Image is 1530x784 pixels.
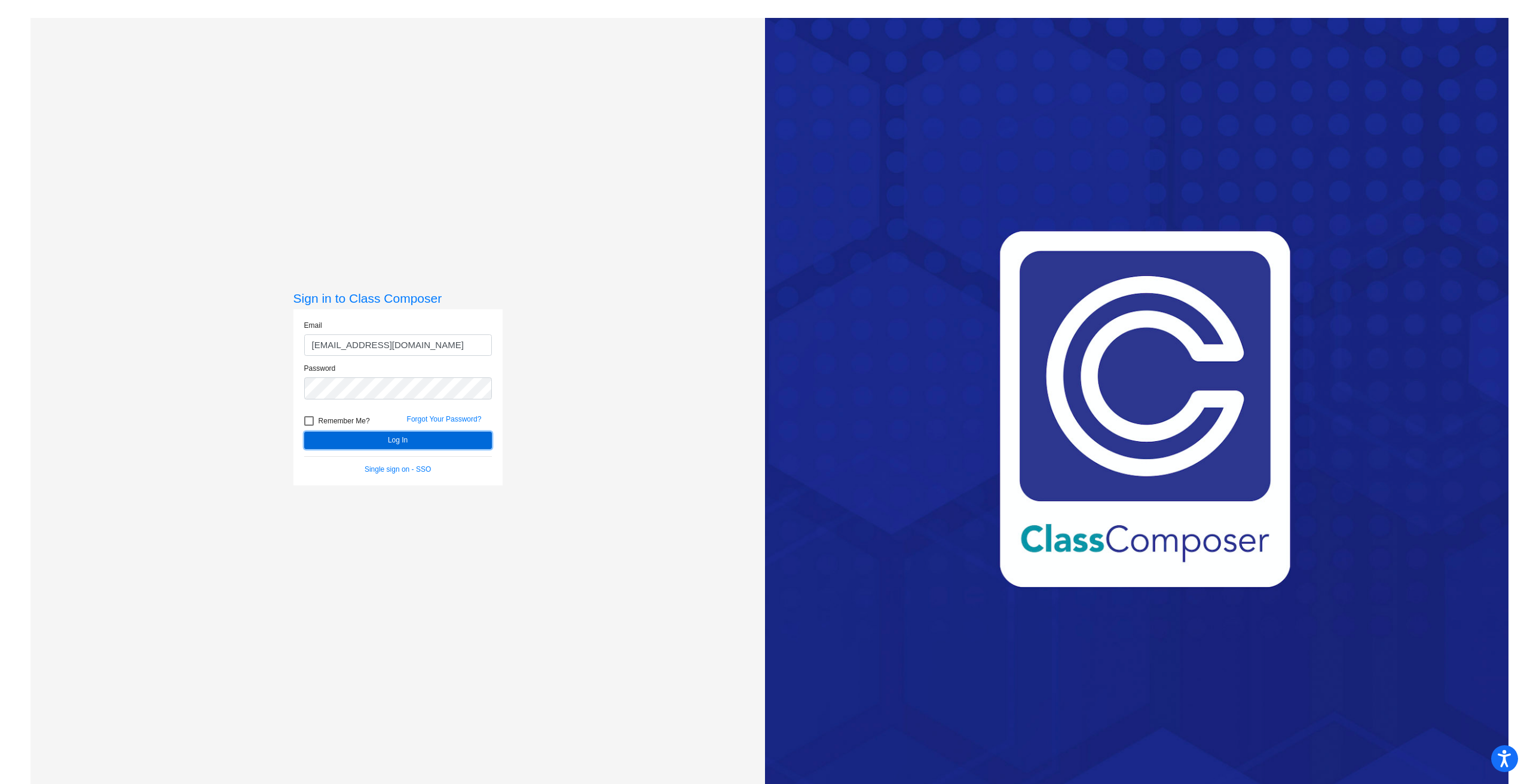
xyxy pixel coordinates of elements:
button: Log In [304,432,492,449]
label: Password [304,363,336,374]
label: Email [304,320,322,331]
h3: Sign in to Class Composer [293,291,503,306]
a: Forgot Your Password? [407,415,482,423]
a: Single sign on - SSO [365,465,431,474]
span: Remember Me? [319,414,370,428]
